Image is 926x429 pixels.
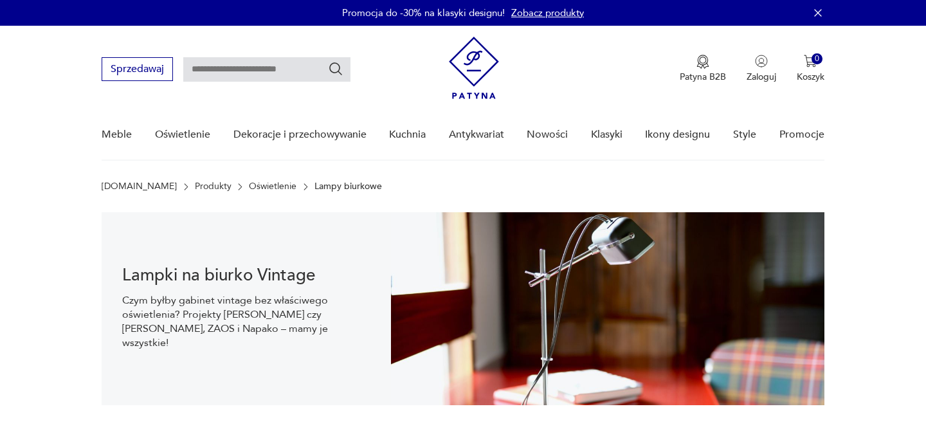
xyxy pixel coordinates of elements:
h1: Lampki na biurko Vintage [122,268,370,283]
img: Patyna - sklep z meblami i dekoracjami vintage [449,37,499,99]
a: Oświetlenie [155,110,210,160]
a: Antykwariat [449,110,504,160]
a: Zobacz produkty [511,6,584,19]
button: 0Koszyk [797,55,824,83]
a: Nowości [527,110,568,160]
p: Czym byłby gabinet vintage bez właściwego oświetlenia? Projekty [PERSON_NAME] czy [PERSON_NAME], ... [122,293,370,350]
p: Zaloguj [747,71,776,83]
img: Ikonka użytkownika [755,55,768,68]
a: Meble [102,110,132,160]
a: Promocje [779,110,824,160]
p: Koszyk [797,71,824,83]
button: Zaloguj [747,55,776,83]
img: Ikona medalu [696,55,709,69]
p: Patyna B2B [680,71,726,83]
p: Promocja do -30% na klasyki designu! [342,6,505,19]
a: Style [733,110,756,160]
button: Patyna B2B [680,55,726,83]
a: Dekoracje i przechowywanie [233,110,367,160]
a: Produkty [195,181,232,192]
a: Ikony designu [645,110,710,160]
button: Sprzedawaj [102,57,173,81]
a: Klasyki [591,110,622,160]
a: Ikona medaluPatyna B2B [680,55,726,83]
div: 0 [812,53,822,64]
img: 59de657ae7cec28172f985f34cc39cd0.jpg [391,212,824,405]
a: [DOMAIN_NAME] [102,181,177,192]
button: Szukaj [328,61,343,77]
img: Ikona koszyka [804,55,817,68]
a: Oświetlenie [249,181,296,192]
a: Sprzedawaj [102,66,173,75]
a: Kuchnia [389,110,426,160]
p: Lampy biurkowe [314,181,382,192]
